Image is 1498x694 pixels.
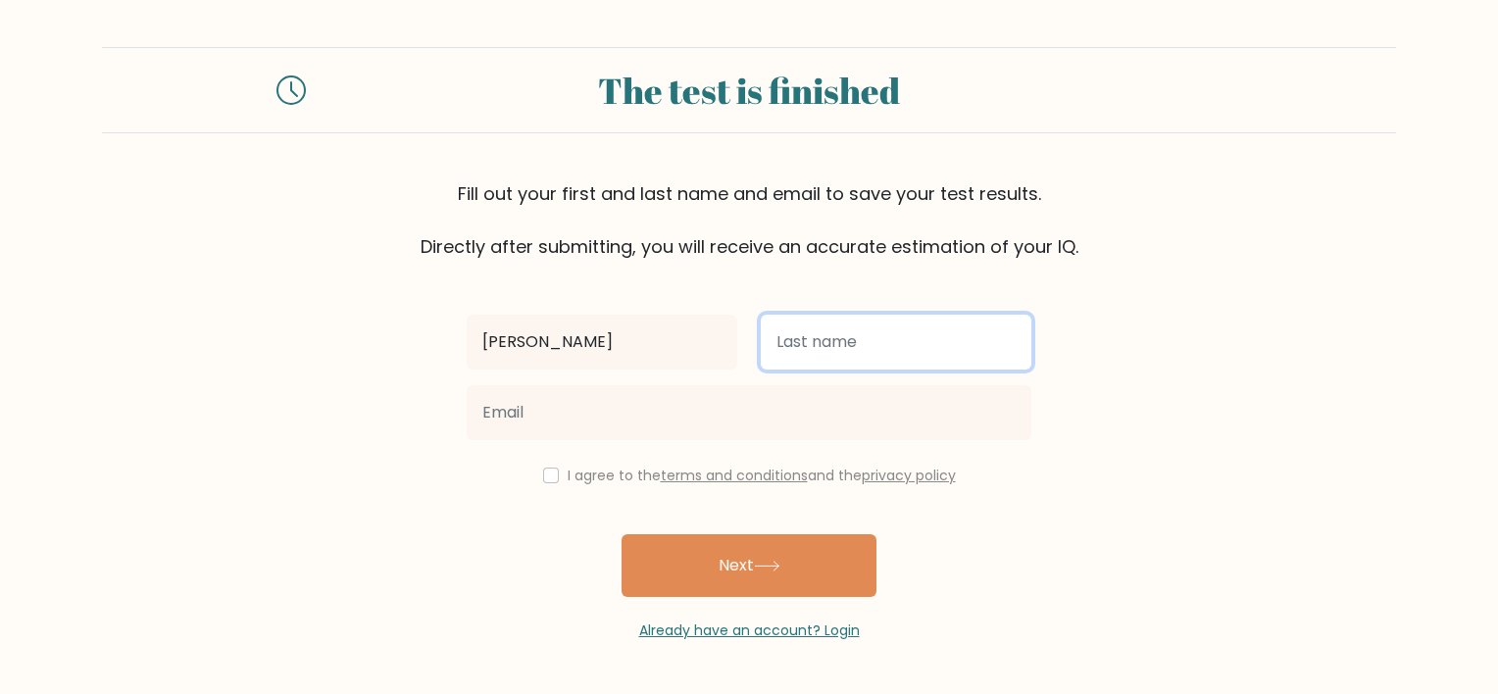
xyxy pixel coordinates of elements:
[862,466,956,485] a: privacy policy
[568,466,956,485] label: I agree to the and the
[622,534,876,597] button: Next
[102,180,1396,260] div: Fill out your first and last name and email to save your test results. Directly after submitting,...
[661,466,808,485] a: terms and conditions
[639,620,860,640] a: Already have an account? Login
[329,64,1169,117] div: The test is finished
[761,315,1031,370] input: Last name
[467,385,1031,440] input: Email
[467,315,737,370] input: First name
